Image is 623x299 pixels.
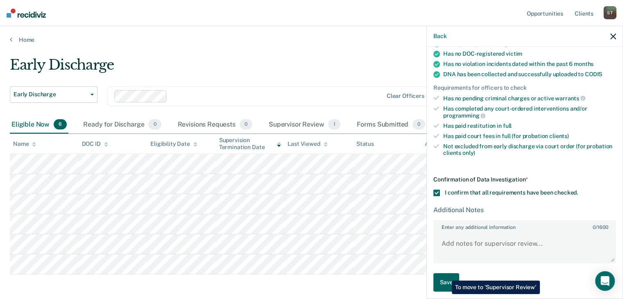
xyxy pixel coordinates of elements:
[433,176,616,183] div: Confirmation of Data Investigation
[443,133,616,140] div: Has paid court fees in full (for probation
[433,206,616,214] div: Additional Notes
[443,143,616,157] div: Not excluded from early discharge via court order (for probation clients
[445,189,578,196] span: I confirm that all requirements have been checked.
[443,71,616,78] div: DNA has been collected and successfully uploaded to
[150,140,197,147] div: Eligibility Date
[555,95,585,102] span: warrants
[462,149,475,156] span: only)
[355,116,427,134] div: Forms Submitted
[443,95,616,102] div: Has no pending criminal charges or active
[7,9,46,18] img: Recidiviz
[387,93,424,100] div: Clear officers
[82,116,163,134] div: Ready for Discharge
[433,33,446,40] button: Back
[356,140,374,147] div: Status
[10,57,477,80] div: Early Discharge
[176,116,254,134] div: Revisions Requests
[443,61,616,68] div: Has no violation incidents dated within the past 6
[595,271,615,291] div: Open Intercom Messenger
[82,140,108,147] div: DOC ID
[443,122,616,129] div: Has paid restitution in
[10,116,68,134] div: Eligible Now
[443,105,616,119] div: Has completed any court-ordered interventions and/or
[54,119,67,130] span: 6
[549,133,569,139] span: clients)
[219,137,281,151] div: Supervision Termination Date
[13,140,36,147] div: Name
[585,71,602,77] span: CODIS
[593,224,596,230] span: 0
[240,119,252,130] span: 0
[443,112,485,119] span: programming
[574,61,594,67] span: months
[434,221,615,230] label: Enter any additional information
[412,119,425,130] span: 0
[328,119,340,130] span: 1
[14,91,87,98] span: Early Discharge
[148,119,161,130] span: 0
[433,84,616,91] div: Requirements for officers to check
[603,6,616,19] div: S T
[267,116,342,134] div: Supervisor Review
[443,50,616,57] div: Has no DOC-registered
[593,224,608,230] span: / 1600
[288,140,327,147] div: Last Viewed
[503,122,512,129] span: full
[433,273,459,292] button: Save
[10,36,613,43] a: Home
[425,140,463,147] div: Assigned to
[506,50,522,57] span: victim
